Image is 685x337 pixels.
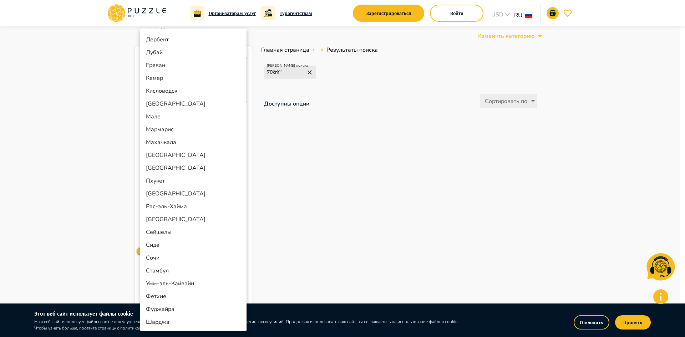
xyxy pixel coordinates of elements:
li: Мармарис [140,123,247,136]
li: Махачкала [140,136,247,149]
li: Кисловодск [140,85,247,97]
li: [GEOGRAPHIC_DATA] [140,187,247,200]
li: Сочи [140,251,247,264]
li: Мале [140,110,247,123]
li: Сиде [140,239,247,251]
li: Сейшелы [140,226,247,239]
li: Дербент [140,33,247,46]
li: Кемер [140,72,247,85]
li: [GEOGRAPHIC_DATA] [140,149,247,162]
li: [GEOGRAPHIC_DATA] [140,97,247,110]
li: [GEOGRAPHIC_DATA] [140,162,247,174]
li: Пхукет [140,174,247,187]
li: [GEOGRAPHIC_DATA] [140,213,247,226]
li: Фуджайра [140,303,247,316]
li: Умм-эль-Кайвайн [140,277,247,290]
li: Шарджа [140,316,247,328]
li: Ереван [140,59,247,72]
li: Стамбул [140,264,247,277]
li: Рас-эль-Хайма [140,200,247,213]
li: Фетхие [140,290,247,303]
li: Дубай [140,46,247,59]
